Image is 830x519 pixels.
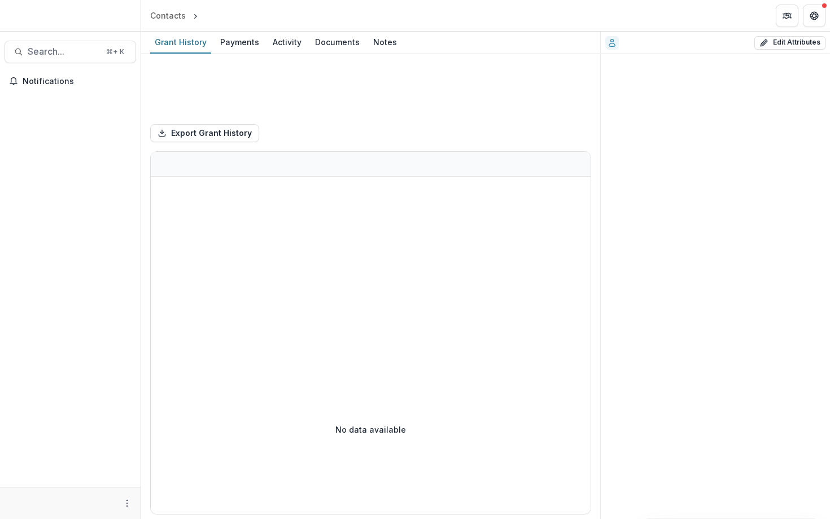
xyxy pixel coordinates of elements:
a: Payments [216,32,264,54]
button: Edit Attributes [754,36,825,50]
a: Documents [311,32,364,54]
span: Notifications [23,77,132,86]
div: ⌘ + K [104,46,126,58]
div: Payments [216,34,264,50]
div: Documents [311,34,364,50]
p: No data available [335,424,406,436]
button: Search... [5,41,136,63]
a: Activity [268,32,306,54]
div: Activity [268,34,306,50]
a: Grant History [150,32,211,54]
div: Notes [369,34,401,50]
a: Notes [369,32,401,54]
span: Search... [28,46,99,57]
button: More [120,496,134,510]
button: Export Grant History [150,124,259,142]
nav: breadcrumb [146,7,248,24]
button: Notifications [5,72,136,90]
button: Partners [776,5,798,27]
div: Contacts [150,10,186,21]
a: Contacts [146,7,190,24]
div: Grant History [150,34,211,50]
button: Get Help [803,5,825,27]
